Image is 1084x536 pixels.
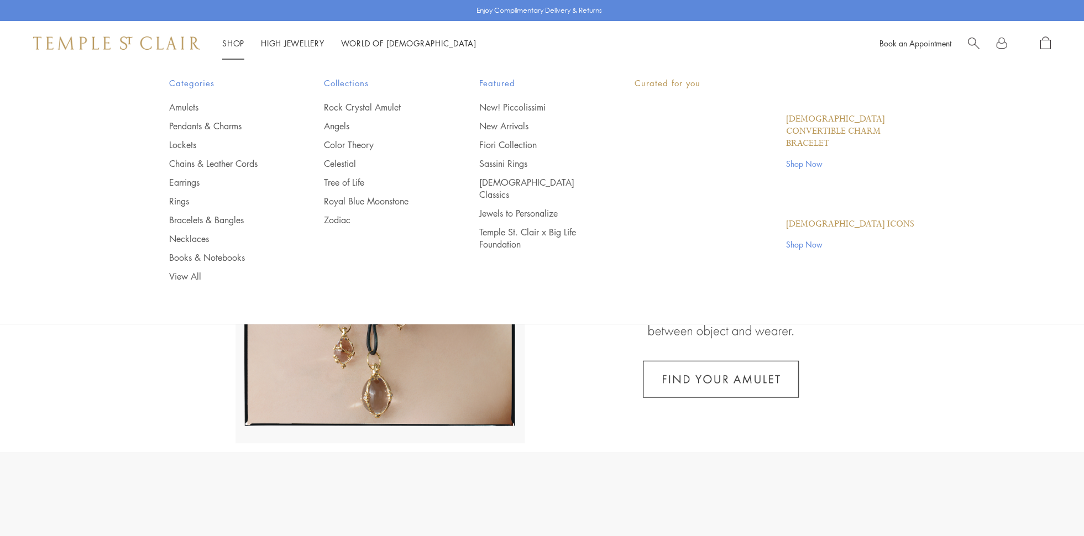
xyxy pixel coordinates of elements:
img: Temple St. Clair [33,36,200,50]
a: Fiori Collection [479,139,590,151]
a: View All [169,270,280,282]
a: Sassini Rings [479,157,590,170]
a: Earrings [169,176,280,188]
p: Enjoy Complimentary Delivery & Returns [476,5,602,16]
a: Rings [169,195,280,207]
a: Zodiac [324,214,435,226]
a: Angels [324,120,435,132]
a: Chains & Leather Cords [169,157,280,170]
nav: Main navigation [222,36,476,50]
a: [DEMOGRAPHIC_DATA] Classics [479,176,590,201]
a: Jewels to Personalize [479,207,590,219]
a: Rock Crystal Amulet [324,101,435,113]
a: Amulets [169,101,280,113]
a: Tree of Life [324,176,435,188]
p: Curated for you [635,76,915,90]
a: High JewelleryHigh Jewellery [261,38,324,49]
span: Categories [169,76,280,90]
a: Royal Blue Moonstone [324,195,435,207]
a: Color Theory [324,139,435,151]
a: Shop Now [786,238,914,250]
a: World of [DEMOGRAPHIC_DATA]World of [DEMOGRAPHIC_DATA] [341,38,476,49]
a: Shop Now [786,157,915,170]
a: Books & Notebooks [169,251,280,264]
a: ShopShop [222,38,244,49]
a: Lockets [169,139,280,151]
a: Necklaces [169,233,280,245]
a: [DEMOGRAPHIC_DATA] Icons [786,218,914,230]
a: [DEMOGRAPHIC_DATA] Convertible Charm Bracelet [786,113,915,150]
a: Open Shopping Bag [1040,36,1051,50]
a: Bracelets & Bangles [169,214,280,226]
a: Temple St. Clair x Big Life Foundation [479,226,590,250]
a: Celestial [324,157,435,170]
span: Featured [479,76,590,90]
a: New! Piccolissimi [479,101,590,113]
a: Book an Appointment [879,38,951,49]
a: Pendants & Charms [169,120,280,132]
span: Collections [324,76,435,90]
a: Search [968,36,980,50]
a: New Arrivals [479,120,590,132]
